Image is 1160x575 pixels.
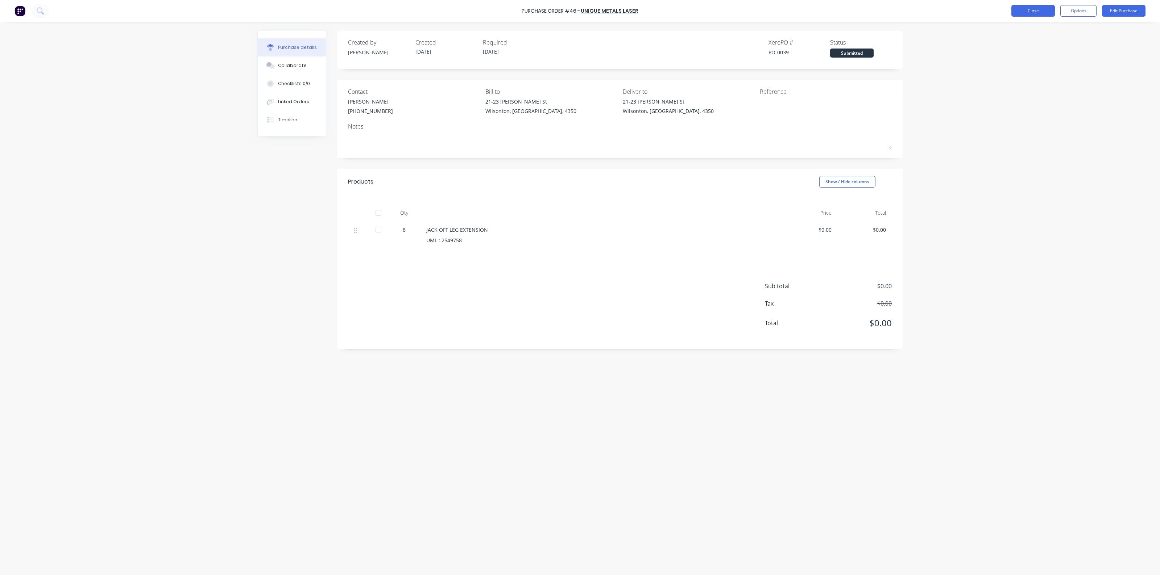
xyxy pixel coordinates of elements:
[760,87,892,96] div: Reference
[1060,5,1097,17] button: Options
[348,98,393,105] div: [PERSON_NAME]
[348,177,373,186] div: Products
[819,299,892,308] span: $0.00
[765,299,819,308] span: Tax
[843,226,886,234] div: $0.00
[348,122,892,131] div: Notes
[278,80,310,87] div: Checklists 0/0
[258,56,326,75] button: Collaborate
[14,5,25,16] img: Factory
[783,206,837,220] div: Price
[765,319,819,327] span: Total
[768,49,830,56] div: PO-0039
[837,206,892,220] div: Total
[348,87,480,96] div: Contact
[819,316,892,330] span: $0.00
[258,38,326,56] button: Purchase details
[388,206,420,220] div: Qty
[623,98,714,105] div: 21-23 [PERSON_NAME] St
[581,7,638,14] a: UNIQUE METALS LASER
[278,62,307,69] div: Collaborate
[1011,5,1055,17] button: Close
[426,226,777,234] div: JACK OFF LEG EXTENSION
[485,87,617,96] div: Bill to
[819,176,875,188] button: Show / Hide columns
[483,38,544,47] div: Required
[394,226,415,234] div: 8
[415,38,477,47] div: Created
[278,98,309,105] div: Linked Orders
[765,282,819,290] span: Sub total
[830,49,874,58] div: Submitted
[426,236,777,244] div: UML : 2549758
[1102,5,1145,17] button: Edit Purchase
[485,107,576,115] div: Wilsonton, [GEOGRAPHIC_DATA], 4350
[830,38,892,47] div: Status
[485,98,576,105] div: 21-23 [PERSON_NAME] St
[768,38,830,47] div: Xero PO #
[348,49,410,56] div: [PERSON_NAME]
[789,226,832,234] div: $0.00
[623,87,755,96] div: Deliver to
[258,93,326,111] button: Linked Orders
[348,38,410,47] div: Created by
[348,107,393,115] div: [PHONE_NUMBER]
[623,107,714,115] div: Wilsonton, [GEOGRAPHIC_DATA], 4350
[819,282,892,290] span: $0.00
[278,44,317,51] div: Purchase details
[278,117,297,123] div: Timeline
[522,7,580,15] div: Purchase Order #46 -
[258,75,326,93] button: Checklists 0/0
[258,111,326,129] button: Timeline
